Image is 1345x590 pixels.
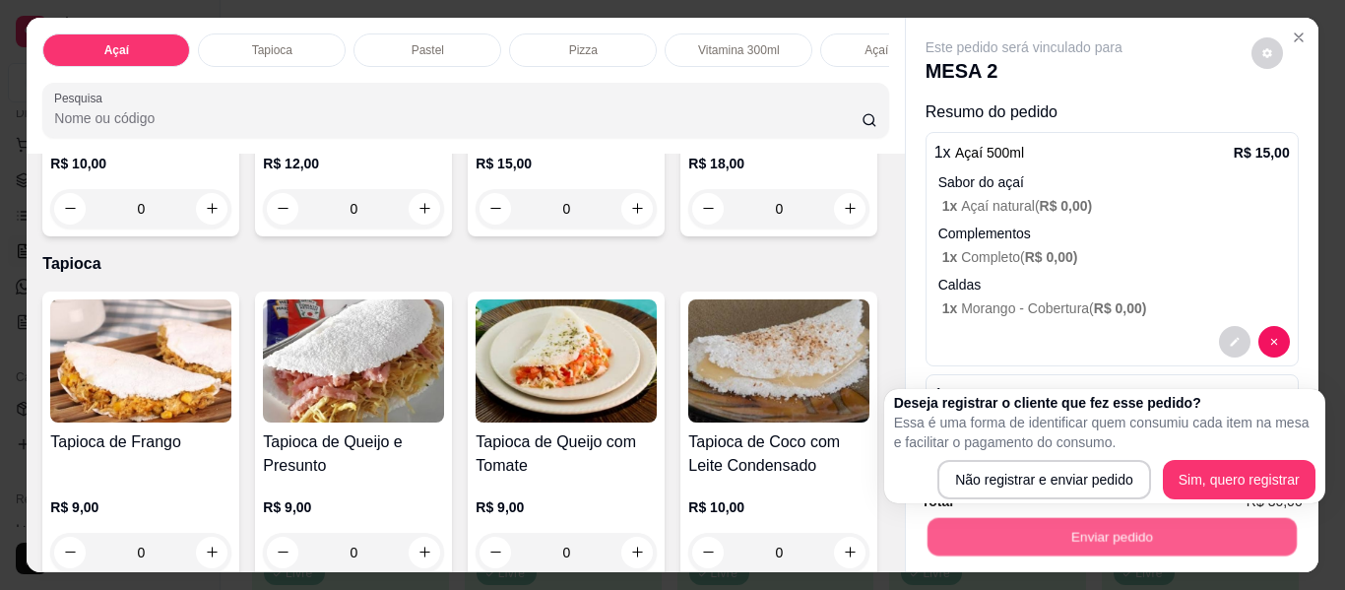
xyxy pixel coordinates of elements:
[1219,326,1250,358] button: decrease-product-quantity
[865,42,924,58] p: Açaí batido
[942,247,1290,267] p: Completo (
[688,430,869,478] h4: Tapioca de Coco com Leite Condensado
[937,460,1151,499] button: Não registrar e enviar pedido
[476,154,657,173] p: R$ 15,00
[1251,37,1283,69] button: decrease-product-quantity
[688,299,869,423] img: product-image
[942,298,1290,318] p: Morango - Cobertura (
[938,275,1290,295] p: Caldas
[942,196,1290,216] p: Açaí natural (
[263,497,444,517] p: R$ 9,00
[955,387,1024,403] span: Açaí 500ml
[894,393,1315,413] h2: Deseja registrar o cliente que fez esse pedido?
[412,42,444,58] p: Pastel
[54,90,109,106] label: Pesquisa
[1234,143,1290,163] p: R$ 15,00
[926,100,1299,124] p: Resumo do pedido
[698,42,780,58] p: Vitamina 300ml
[54,108,862,128] input: Pesquisa
[1283,22,1314,53] button: Close
[1234,385,1290,405] p: R$ 15,00
[476,497,657,517] p: R$ 9,00
[1040,198,1093,214] span: R$ 0,00 )
[50,154,231,173] p: R$ 10,00
[42,252,888,276] p: Tapioca
[934,383,1024,407] p: 1 x
[942,249,961,265] span: 1 x
[569,42,598,58] p: Pizza
[1094,300,1147,316] span: R$ 0,00 )
[938,172,1290,192] p: Sabor do açaí
[252,42,292,58] p: Tapioca
[263,154,444,173] p: R$ 12,00
[955,145,1024,161] span: Açaí 500ml
[942,300,961,316] span: 1 x
[938,224,1290,243] p: Complementos
[927,518,1296,557] button: Enviar pedido
[263,430,444,478] h4: Tapioca de Queijo e Presunto
[688,497,869,517] p: R$ 10,00
[104,42,129,58] p: Açaí
[476,430,657,478] h4: Tapioca de Queijo com Tomate
[50,299,231,423] img: product-image
[926,37,1122,57] p: Este pedido será vinculado para
[926,57,1122,85] p: MESA 2
[263,299,444,423] img: product-image
[942,198,961,214] span: 1 x
[1258,326,1290,358] button: decrease-product-quantity
[894,413,1315,452] p: Essa é uma forma de identificar quem consumiu cada item na mesa e facilitar o pagamento do consumo.
[934,141,1024,164] p: 1 x
[50,497,231,517] p: R$ 9,00
[50,430,231,454] h4: Tapioca de Frango
[688,154,869,173] p: R$ 18,00
[476,299,657,423] img: product-image
[1025,249,1078,265] span: R$ 0,00 )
